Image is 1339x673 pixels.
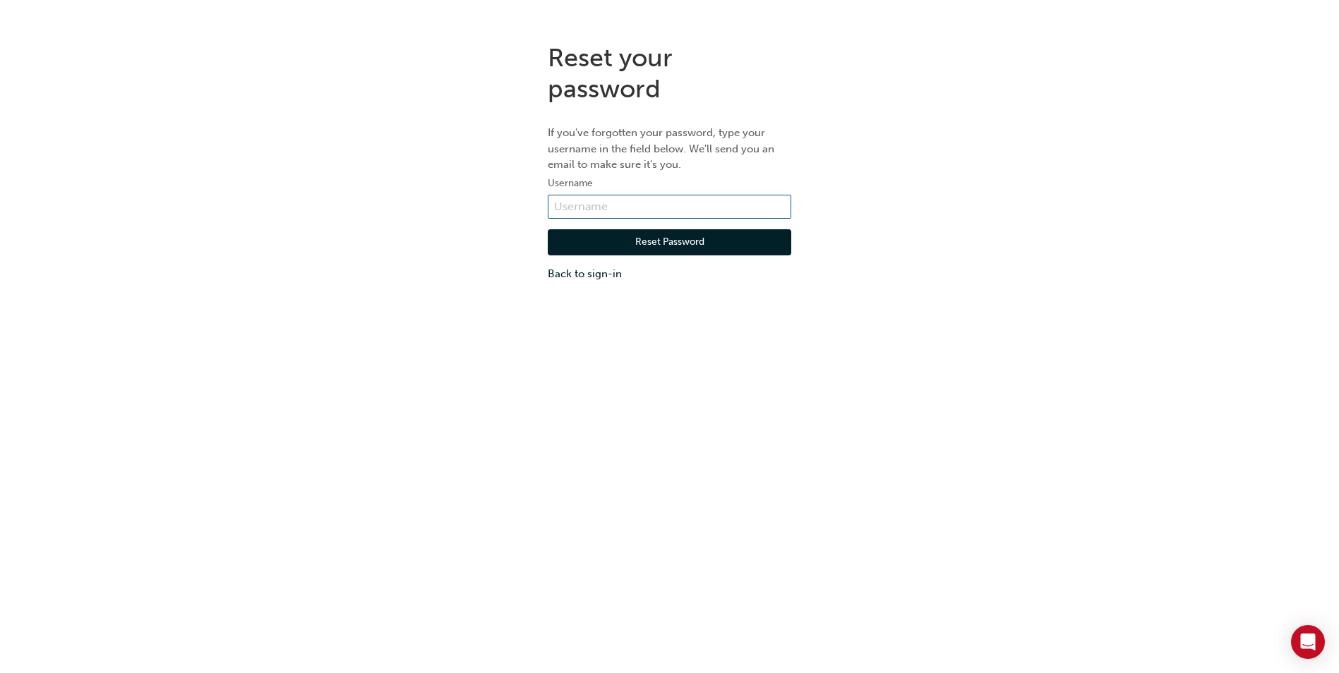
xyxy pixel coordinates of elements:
[1291,625,1325,659] div: Open Intercom Messenger
[548,175,791,192] label: Username
[548,195,791,219] input: Username
[548,125,791,173] p: If you've forgotten your password, type your username in the field below. We'll send you an email...
[548,42,791,104] h1: Reset your password
[548,266,791,282] a: Back to sign-in
[548,229,791,256] button: Reset Password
